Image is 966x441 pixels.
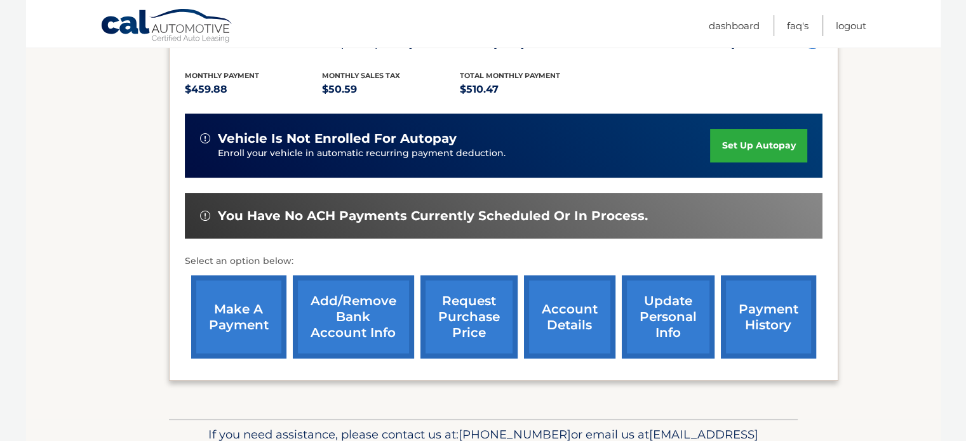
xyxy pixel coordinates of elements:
a: Logout [836,15,866,36]
img: alert-white.svg [200,211,210,221]
a: set up autopay [710,129,807,162]
p: Select an option below: [185,254,822,269]
a: request purchase price [420,275,518,359]
p: Enroll your vehicle in automatic recurring payment deduction. [218,147,711,161]
span: vehicle is not enrolled for autopay [218,131,457,147]
p: $50.59 [322,81,460,98]
span: You have no ACH payments currently scheduled or in process. [218,208,648,224]
a: payment history [721,275,816,359]
a: Add/Remove bank account info [293,275,414,359]
a: account details [524,275,615,359]
span: Total Monthly Payment [460,71,560,80]
p: $459.88 [185,81,323,98]
a: Cal Automotive [100,8,234,45]
a: Dashboard [709,15,760,36]
img: alert-white.svg [200,133,210,143]
p: $510.47 [460,81,598,98]
span: Monthly sales Tax [322,71,400,80]
a: update personal info [622,275,714,359]
a: make a payment [191,275,286,359]
span: Monthly Payment [185,71,259,80]
a: FAQ's [787,15,808,36]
